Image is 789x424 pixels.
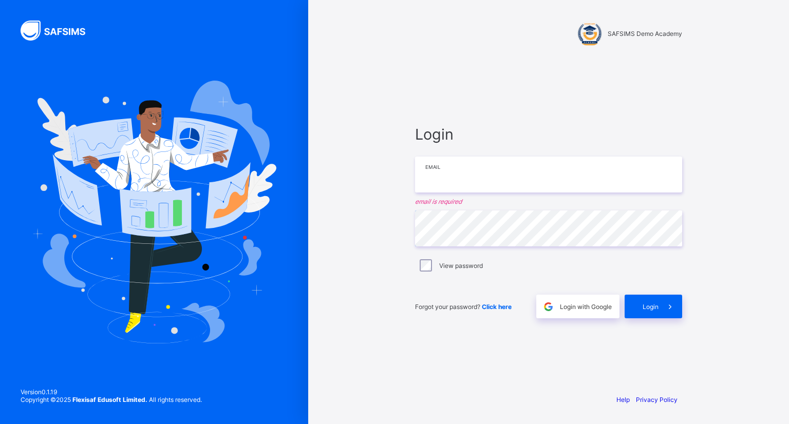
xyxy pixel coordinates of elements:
span: Copyright © 2025 All rights reserved. [21,396,202,403]
img: Hero Image [32,81,276,343]
span: Forgot your password? [415,303,512,311]
a: Help [616,396,630,403]
label: View password [439,262,483,269]
span: Login with Google [560,303,612,311]
span: Login [643,303,659,311]
em: email is required [415,198,682,205]
strong: Flexisaf Edusoft Limited. [72,396,147,403]
span: Version 0.1.19 [21,388,202,396]
a: Click here [482,303,512,311]
span: SAFSIMS Demo Academy [608,30,682,37]
img: SAFSIMS Logo [21,21,98,41]
a: Privacy Policy [636,396,678,403]
img: google.396cfc9801f0270233282035f929180a.svg [542,301,554,313]
span: Login [415,125,682,143]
